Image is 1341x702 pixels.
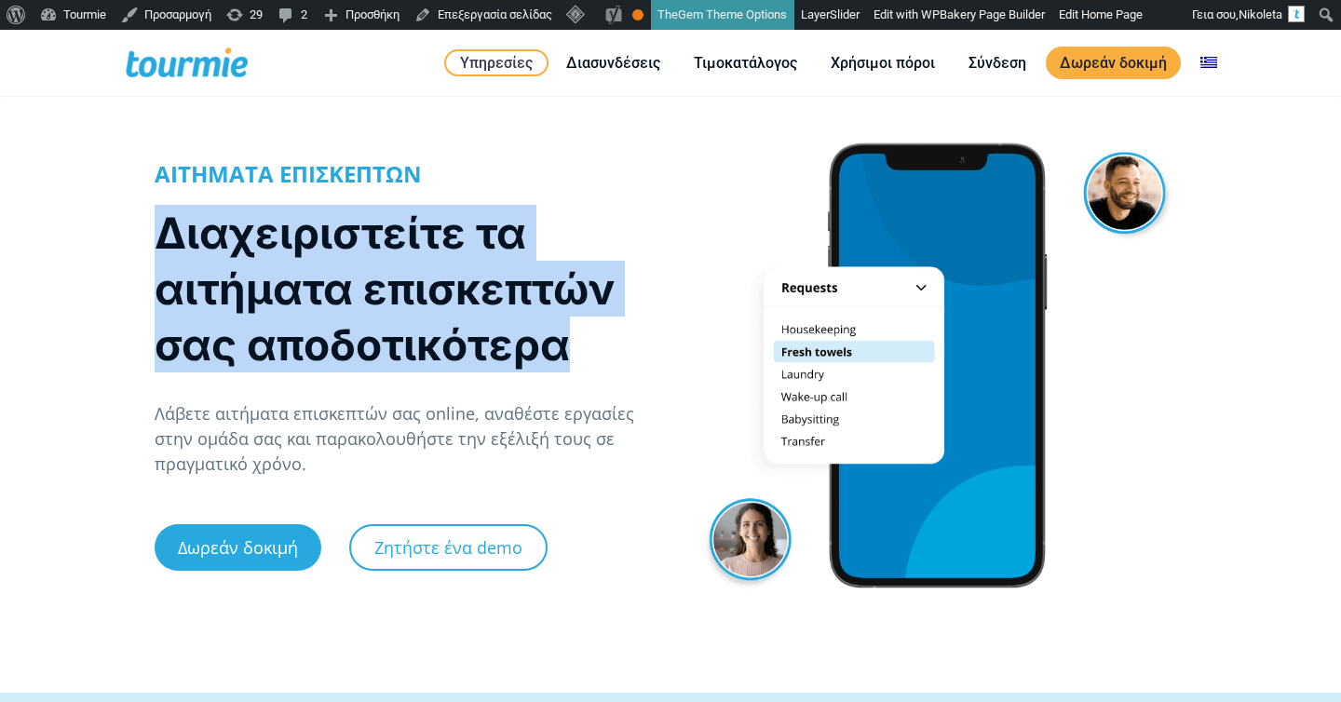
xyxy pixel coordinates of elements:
h1: Διαχειριστείτε τα αιτήματα επισκεπτών σας αποδοτικότερα [155,205,651,372]
a: Δωρεάν δοκιμή [155,524,321,571]
a: Διασυνδέσεις [552,51,674,74]
a: Ζητήστε ένα demo [349,524,548,571]
a: Τιμοκατάλογος [680,51,811,74]
a: Δωρεάν δοκιμή [1046,47,1181,79]
p: Λάβετε αιτήματα επισκεπτών σας online, αναθέστε εργασίες στην ομάδα σας και παρακολουθήστε την εξ... [155,401,651,477]
div: OK [632,9,643,20]
a: Χρήσιμοι πόροι [817,51,949,74]
a: Σύνδεση [955,51,1040,74]
strong: ΑΙΤΗΜΑΤΑ ΕΠΙΣΚΕΠΤΩΝ [155,158,422,189]
a: Υπηρεσίες [444,49,549,76]
span: Nikoleta [1239,7,1282,21]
